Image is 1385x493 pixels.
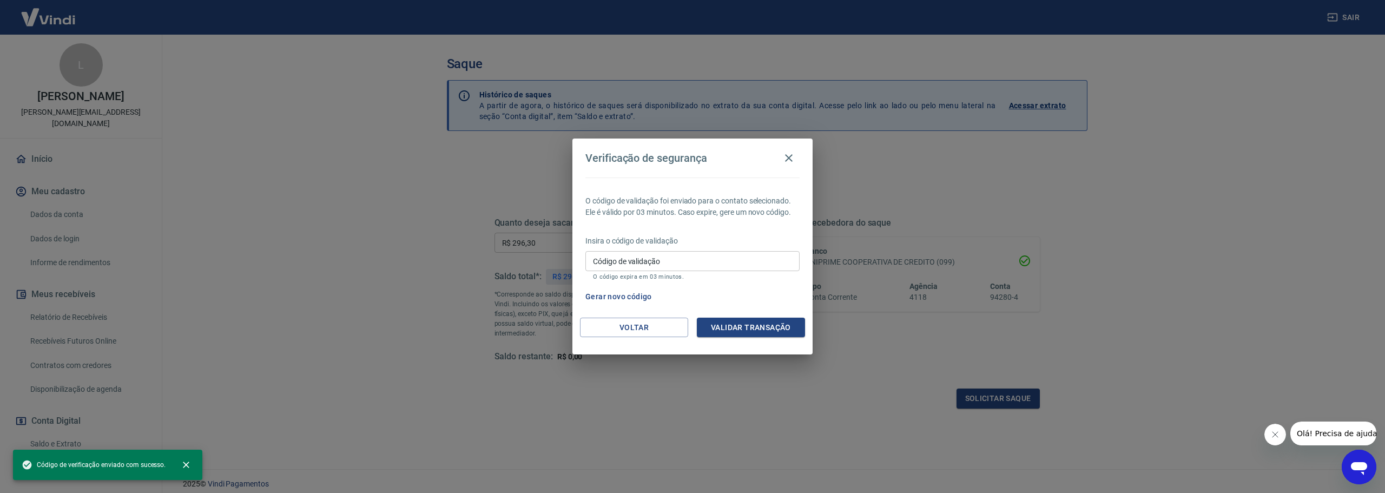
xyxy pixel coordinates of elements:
button: close [174,453,198,477]
h4: Verificação de segurança [585,152,707,165]
iframe: Botão para abrir a janela de mensagens [1342,450,1376,484]
p: Insira o código de validação [585,235,800,247]
iframe: Mensagem da empresa [1290,422,1376,445]
button: Validar transação [697,318,805,338]
iframe: Fechar mensagem [1264,424,1286,445]
button: Gerar novo código [581,287,656,307]
span: Código de verificação enviado com sucesso. [22,459,166,470]
p: O código expira em 03 minutos. [593,273,792,280]
span: Olá! Precisa de ajuda? [6,8,91,16]
p: O código de validação foi enviado para o contato selecionado. Ele é válido por 03 minutos. Caso e... [585,195,800,218]
button: Voltar [580,318,688,338]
